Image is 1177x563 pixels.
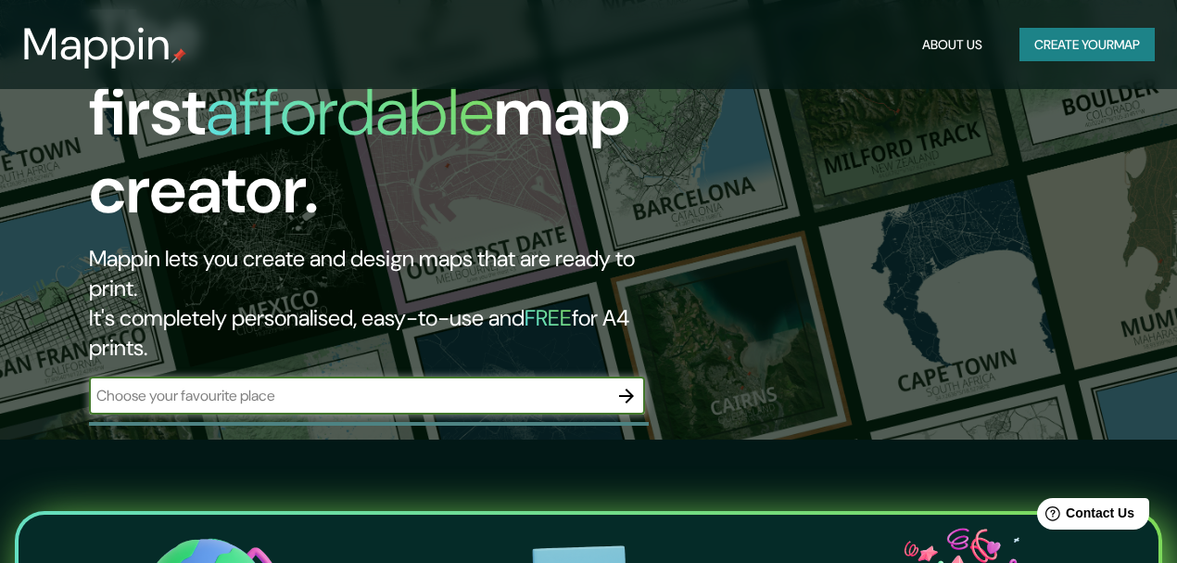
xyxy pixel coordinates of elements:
[89,385,608,406] input: Choose your favourite place
[206,69,494,155] h1: affordable
[525,303,572,332] h5: FREE
[1012,491,1157,543] iframe: Help widget launcher
[1019,28,1155,62] button: Create yourmap
[89,244,677,363] h2: Mappin lets you create and design maps that are ready to print. It's completely personalised, eas...
[171,48,186,63] img: mappin-pin
[915,28,990,62] button: About Us
[22,19,171,70] h3: Mappin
